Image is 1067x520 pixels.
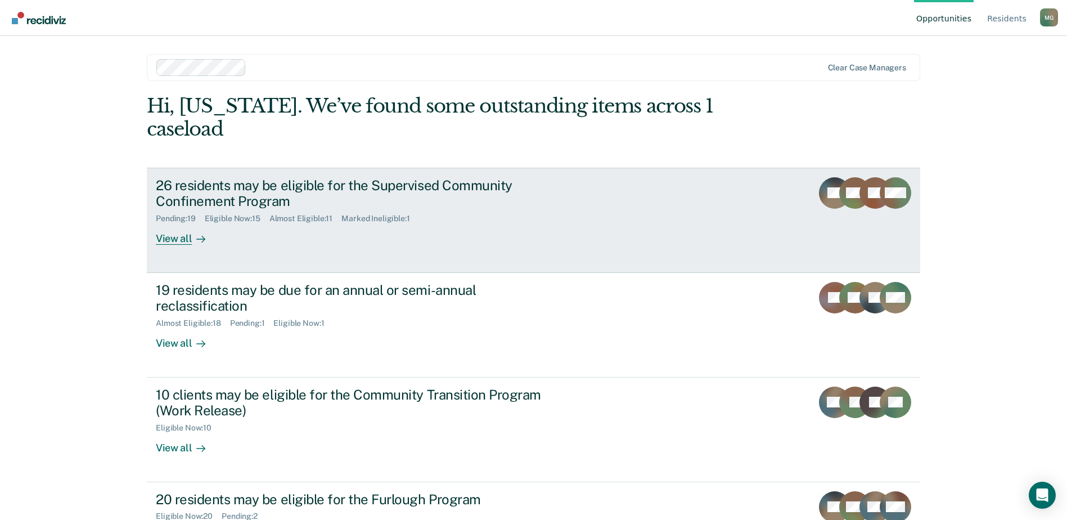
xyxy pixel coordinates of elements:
[156,177,551,210] div: 26 residents may be eligible for the Supervised Community Confinement Program
[156,387,551,419] div: 10 clients may be eligible for the Community Transition Program (Work Release)
[156,423,220,433] div: Eligible Now : 10
[12,12,66,24] img: Recidiviz
[269,214,342,223] div: Almost Eligible : 11
[147,378,920,482] a: 10 clients may be eligible for the Community Transition Program (Work Release)Eligible Now:10View...
[828,63,906,73] div: Clear case managers
[156,214,205,223] div: Pending : 19
[1040,8,1058,26] div: M G
[273,319,333,328] div: Eligible Now : 1
[156,491,551,508] div: 20 residents may be eligible for the Furlough Program
[1040,8,1058,26] button: Profile dropdown button
[156,282,551,315] div: 19 residents may be due for an annual or semi-annual reclassification
[156,223,219,245] div: View all
[205,214,269,223] div: Eligible Now : 15
[156,328,219,350] div: View all
[156,319,230,328] div: Almost Eligible : 18
[341,214,418,223] div: Marked Ineligible : 1
[230,319,274,328] div: Pending : 1
[1029,482,1056,509] div: Open Intercom Messenger
[147,95,766,141] div: Hi, [US_STATE]. We’ve found some outstanding items across 1 caseload
[147,273,920,378] a: 19 residents may be due for an annual or semi-annual reclassificationAlmost Eligible:18Pending:1E...
[147,168,920,273] a: 26 residents may be eligible for the Supervised Community Confinement ProgramPending:19Eligible N...
[156,433,219,455] div: View all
